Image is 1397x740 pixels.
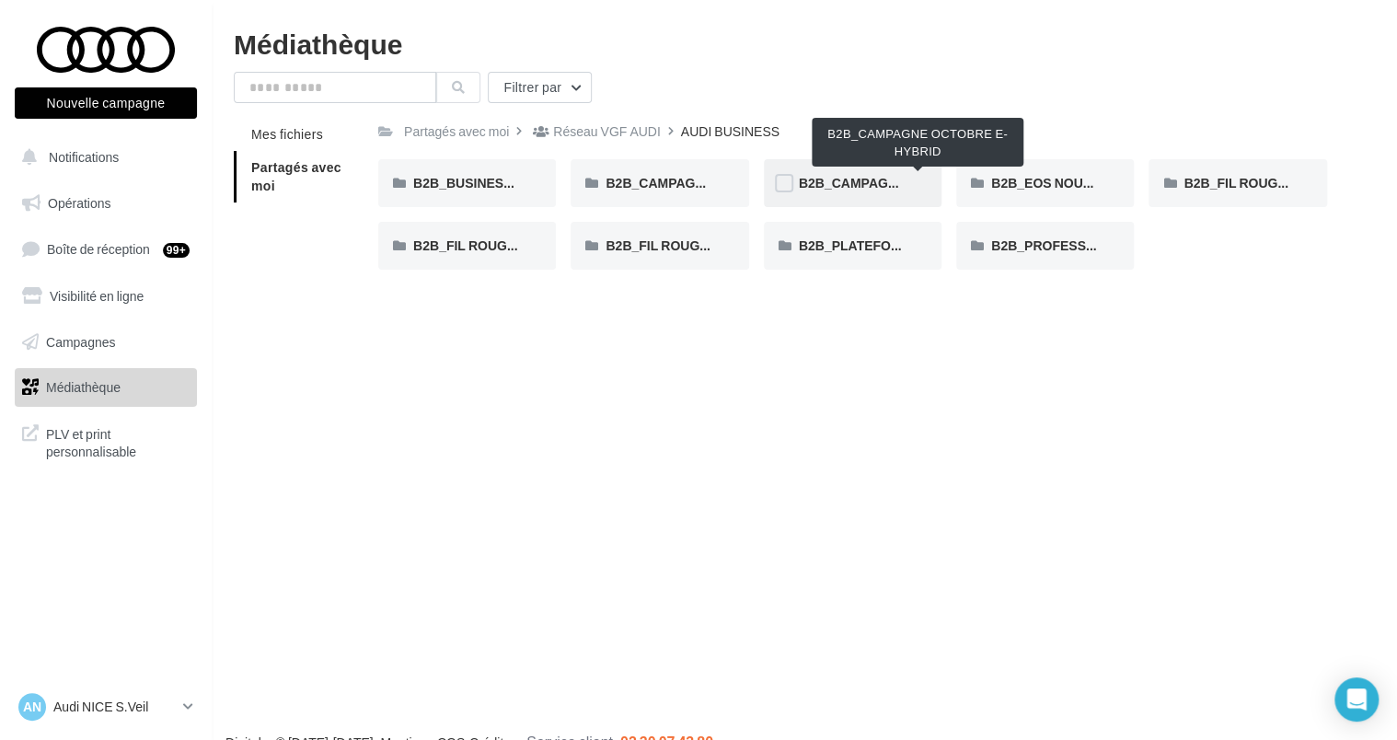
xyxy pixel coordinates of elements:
[799,175,1038,191] span: B2B_CAMPAGNE OCTOBRE E-HYBRID
[1334,677,1379,722] div: Open Intercom Messenger
[251,126,323,142] span: Mes fichiers
[46,333,116,349] span: Campagnes
[49,149,119,165] span: Notifications
[1183,175,1317,191] span: B2B_FIL ROUGE 2025
[46,422,190,461] span: PLV et print personnalisable
[488,72,592,103] button: Filtrer par
[23,698,41,716] span: AN
[11,323,201,362] a: Campagnes
[413,237,635,253] span: B2B_FIL ROUGE Q4 e-tron RUN OUT
[46,379,121,395] span: Médiathèque
[606,175,773,191] span: B2B_CAMPAGNE e-tron GT
[606,237,797,253] span: B2B_FIL ROUGE_SANS OFFRE
[53,698,176,716] p: Audi NICE S.Veil
[50,288,144,304] span: Visibilité en ligne
[47,241,150,257] span: Boîte de réception
[11,138,193,177] button: Notifications
[11,229,201,269] a: Boîte de réception99+
[15,689,197,724] a: AN Audi NICE S.Veil
[799,237,1022,253] span: B2B_PLATEFORME AUDI BUSINESS
[11,184,201,223] a: Opérations
[234,29,1375,57] div: Médiathèque
[11,277,201,316] a: Visibilité en ligne
[15,87,197,119] button: Nouvelle campagne
[48,195,110,211] span: Opérations
[11,414,201,468] a: PLV et print personnalisable
[251,159,341,193] span: Partagés avec moi
[404,122,509,141] div: Partagés avec moi
[812,118,1023,167] div: B2B_CAMPAGNE OCTOBRE E-HYBRID
[413,175,572,191] span: B2B_BUSINESS JUIN JPO
[553,122,660,141] div: Réseau VGF AUDI
[163,243,190,258] div: 99+
[991,237,1330,253] span: B2B_PROFESSIONNELS TRANSPORT DE PERSONNES
[11,368,201,407] a: Médiathèque
[681,122,779,141] div: AUDI BUSINESS
[991,175,1194,191] span: B2B_EOS NOUVEAUX MODÈLES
